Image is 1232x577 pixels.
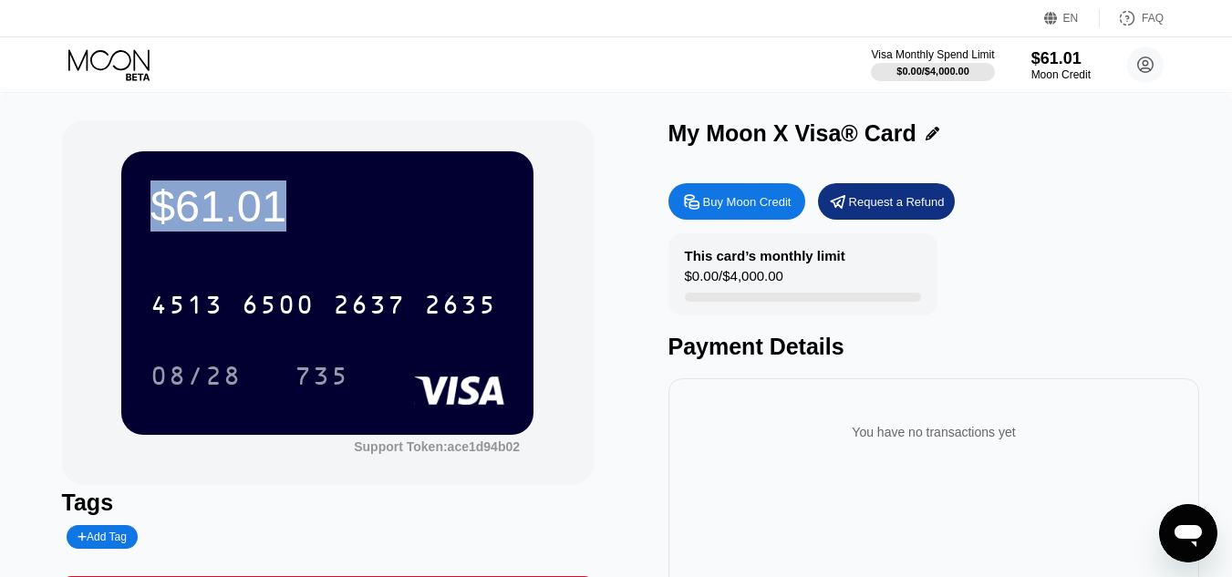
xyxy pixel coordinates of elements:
[1159,504,1217,562] iframe: Button to launch messaging window
[150,364,242,393] div: 08/28
[685,268,783,293] div: $0.00 / $4,000.00
[62,489,594,516] div: Tags
[150,293,223,322] div: 4513
[668,183,805,220] div: Buy Moon Credit
[354,439,520,454] div: Support Token:ace1d94b02
[668,120,916,147] div: My Moon X Visa® Card
[1100,9,1164,27] div: FAQ
[1044,9,1100,27] div: EN
[78,531,127,543] div: Add Tag
[140,282,508,327] div: 4513650026372635
[871,48,994,61] div: Visa Monthly Spend Limit
[295,364,349,393] div: 735
[137,353,255,398] div: 08/28
[67,525,138,549] div: Add Tag
[1063,12,1079,25] div: EN
[1142,12,1164,25] div: FAQ
[703,194,792,210] div: Buy Moon Credit
[871,48,994,81] div: Visa Monthly Spend Limit$0.00/$4,000.00
[354,439,520,454] div: Support Token: ace1d94b02
[685,248,845,263] div: This card’s monthly limit
[849,194,945,210] div: Request a Refund
[1031,49,1091,68] div: $61.01
[896,66,969,77] div: $0.00 / $4,000.00
[683,407,1185,458] div: You have no transactions yet
[150,180,504,232] div: $61.01
[1031,68,1091,81] div: Moon Credit
[818,183,955,220] div: Request a Refund
[424,293,497,322] div: 2635
[1031,49,1091,81] div: $61.01Moon Credit
[333,293,406,322] div: 2637
[668,334,1200,360] div: Payment Details
[242,293,315,322] div: 6500
[281,353,363,398] div: 735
